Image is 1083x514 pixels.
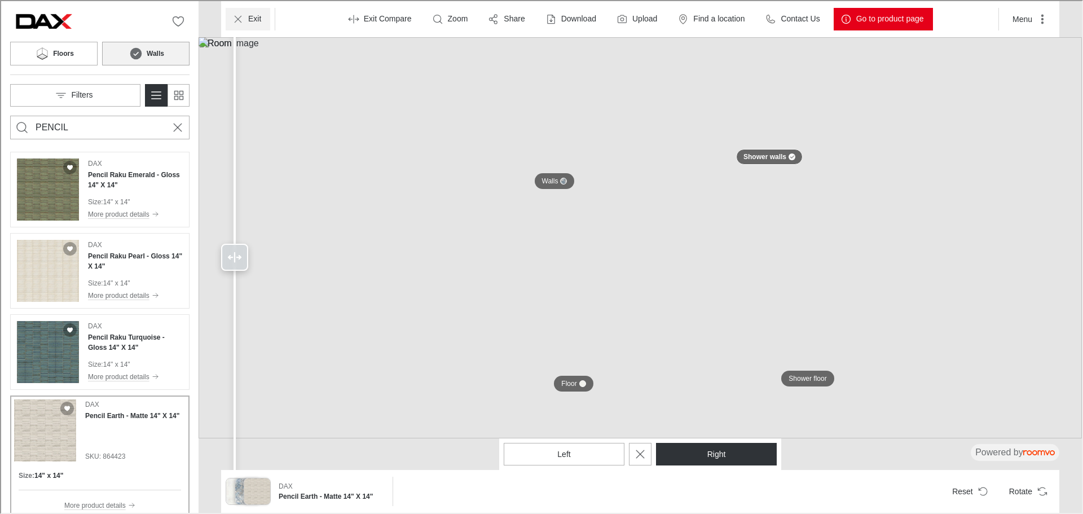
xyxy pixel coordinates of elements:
h6: Size : [17,469,33,480]
button: Floor [553,375,592,390]
button: No favorites [166,9,188,32]
img: Logo representing DAX. [9,9,77,32]
p: More product details [87,371,148,381]
button: Search for products [10,115,32,138]
button: More product details [87,370,182,382]
button: Zoom room image [424,7,476,29]
p: DAX [87,157,101,168]
h6: Pencil Earth - Matte 14" X 14" [278,490,384,500]
p: 14" x 14" [102,196,129,206]
button: Select left canvas [503,442,623,464]
p: DAX [87,239,101,249]
img: Slabs Flaviker Art Walls Fresco Nat R - 6 Mm - 48 X 110 - (36.16 Sqft Per Slab) [234,477,260,503]
p: Find a location [692,12,743,24]
label: Upload [631,12,656,24]
p: DAX [84,398,98,408]
p: 14" x 14" [102,358,129,368]
div: Product sizes [17,469,180,480]
button: Cancel search [165,115,188,138]
p: More product details [87,289,148,300]
p: Share [503,12,523,24]
button: Add Pencil Raku Pearl - Gloss 14" X 14" to favorites [62,241,76,254]
p: 14" x 14" [102,277,129,287]
div: See Pencil Raku Emerald - Gloss 14" X 14" in the room [9,151,188,226]
img: Pencil Earth - Matte 14" X 14". Link opens in a new window. [13,398,75,460]
button: More product details [87,207,182,219]
button: Add Pencil Earth - Matte 14" X 14" to favorites [59,401,73,414]
p: Walls [541,175,557,185]
div: See Pencil Raku Turquoise - Gloss 14" X 14" in the room [9,313,188,389]
button: Show details for Pencil Earth - Matte 14" X 14" [274,477,387,504]
button: Open the filters menu [9,83,139,106]
img: Pencil Raku Turquoise - Gloss 14" X 14". Link opens in a new window. [16,320,78,382]
h4: Pencil Earth - Matte 14" X 14" [84,410,178,420]
h4: Pencil Raku Turquoise - Gloss 14" X 14" [87,331,182,352]
h6: Walls [146,47,163,58]
img: Room image [197,36,1081,437]
span: SKU: 864423 [84,450,178,460]
input: Enter products to search for [34,117,163,135]
button: See products applied in the visualizer [224,477,270,504]
h6: 14" x 14" [33,469,62,480]
button: Exit Compare [628,442,650,464]
h6: Floors [52,47,73,58]
div: Product List Mode Selector [144,83,188,106]
button: Upload a picture of your room [609,7,665,29]
p: Shower walls [742,151,785,161]
button: Shower walls [735,148,802,164]
p: More product details [63,499,125,509]
img: Pencil Raku Emerald - Gloss 14" X 14". Link opens in a new window. [16,157,78,219]
button: Rotate Surface [999,479,1054,502]
p: Floor [560,378,575,388]
button: Switch to detail view [144,83,166,106]
p: Size : [87,277,102,287]
button: Find a location [670,7,752,29]
button: More actions [1002,7,1054,29]
button: More product details [87,288,182,301]
img: Pencil Raku Pearl - Gloss 14" X 14". Link opens in a new window. [16,239,78,301]
button: Add Pencil Raku Turquoise - Gloss 14" X 14" to favorites [62,322,76,336]
img: Class Bianco 24" X 48" [225,477,251,503]
button: Shower floor [780,370,833,385]
p: Exit [247,12,260,24]
p: DAX [278,480,292,490]
h4: Pencil Raku Pearl - Gloss 14" X 14" [87,250,182,270]
a: Go to DAX's website. [9,9,77,32]
p: Go to product page [855,12,923,24]
button: Share [480,7,532,29]
button: Exit compare mode [340,7,420,29]
p: More product details [87,208,148,218]
h4: Pencil Raku Emerald - Gloss 14" X 14" [87,169,182,189]
img: Pencil Earth - Matte 14" X 14" [243,477,269,503]
p: DAX [87,320,101,330]
button: Walls [101,41,188,64]
p: Size : [87,196,102,206]
p: Download [560,12,595,24]
button: More product details [63,498,134,511]
p: Contact Us [780,12,818,24]
div: See Pencil Raku Pearl - Gloss 14" X 14" in the room [9,232,188,307]
button: Reset product [942,479,994,502]
button: Exit [224,7,269,29]
button: Contact Us [757,7,827,29]
button: Add Pencil Raku Emerald - Gloss 14" X 14" to favorites [62,160,76,173]
p: Zoom [447,12,467,24]
button: Download [538,7,604,29]
button: Switch to simple view [166,83,188,106]
button: Walls [534,172,574,188]
p: Shower floor [787,373,825,383]
p: Size : [87,358,102,368]
p: Exit Compare [363,12,411,24]
button: Select right canvas [655,442,776,464]
button: Floors [9,41,96,64]
p: Filters [70,89,91,100]
button: Go to product page [833,7,932,29]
